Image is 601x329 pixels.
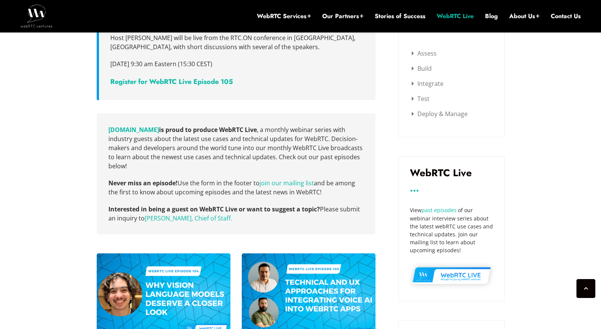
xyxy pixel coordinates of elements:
[412,64,432,73] a: Build
[422,206,457,214] a: past episodes
[108,205,364,223] p: Please submit an inquiry to
[108,179,178,187] strong: Never miss an episode!
[108,125,364,171] p: , a monthly webinar series with industry guests about the latest use cases and technical updates ...
[551,12,581,20] a: Contact Us
[412,79,443,88] a: Integrate
[108,126,159,134] a: (opens in a new tab)
[410,206,493,254] div: View of our webinar interview series about the latest webRTC use cases and technical updates. Joi...
[145,214,232,222] a: [PERSON_NAME], Chief of Staff.
[410,185,493,191] h3: ...
[110,33,364,51] p: Host [PERSON_NAME] will be live from the RTC.ON conference in [GEOGRAPHIC_DATA], [GEOGRAPHIC_DATA...
[108,178,364,197] p: Use the form in the footer to and be among the first to know about upcoming episodes and the late...
[110,77,233,87] a: Register for WebRTC Live Episode 105
[410,168,493,178] h3: WebRTC Live
[412,95,430,103] a: Test
[412,49,437,57] a: Assess
[375,12,425,20] a: Stories of Success
[485,12,498,20] a: Blog
[108,205,320,213] strong: Interested in being a guest on WebRTC Live or want to suggest a topic?
[20,5,53,27] img: WebRTC.ventures
[322,12,363,20] a: Our Partners
[110,59,364,78] p: [DATE] 9:30 am Eastern (15:30 CEST)
[257,12,311,20] a: WebRTC Services
[437,12,474,20] a: WebRTC Live
[509,12,539,20] a: About Us
[412,110,468,118] a: Deploy & Manage
[260,179,314,187] a: Join our mailing list (opens in a new tab)
[108,126,257,134] strong: is proud to produce WebRTC Live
